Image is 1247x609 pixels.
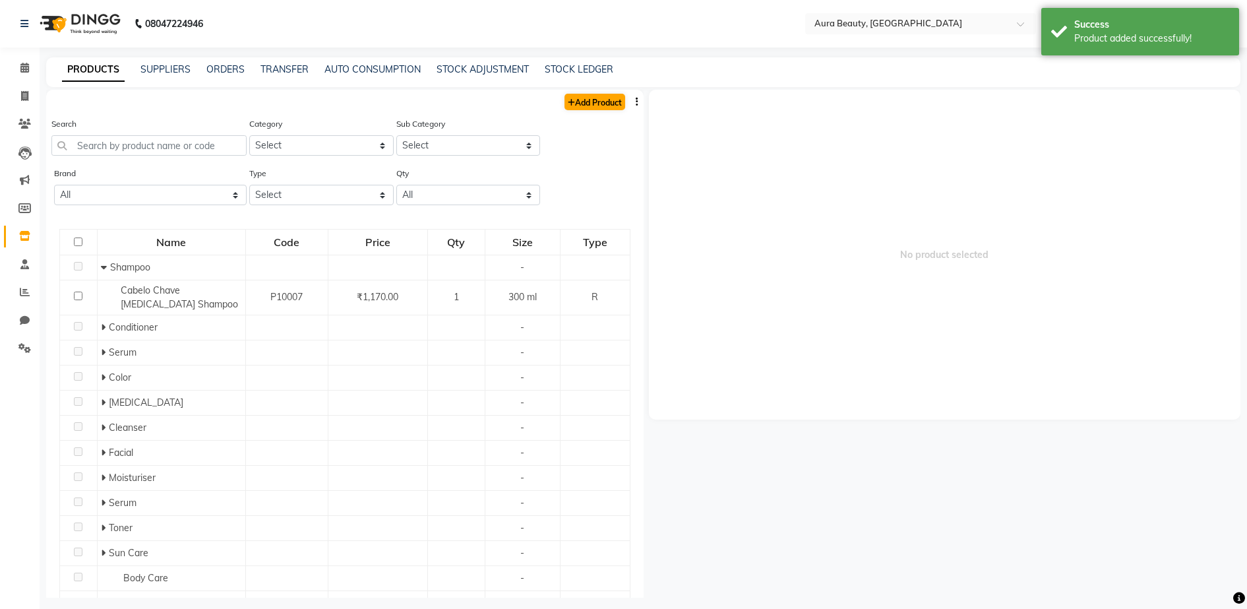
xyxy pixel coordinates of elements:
[109,321,158,333] span: Conditioner
[110,261,150,273] span: Shampoo
[249,118,282,130] label: Category
[508,291,537,303] span: 300 ml
[145,5,203,42] b: 08047224946
[270,291,303,303] span: P10007
[564,94,625,110] a: Add Product
[109,547,148,559] span: Sun Care
[649,90,1241,420] span: No product selected
[51,118,76,130] label: Search
[101,261,110,273] span: Collapse Row
[1074,32,1229,46] div: Product added successfully!
[54,168,76,179] label: Brand
[429,230,484,254] div: Qty
[101,447,109,459] span: Expand Row
[121,284,238,310] span: Cabelo Chave [MEDICAL_DATA] Shampoo
[109,522,133,534] span: Toner
[51,135,247,156] input: Search by product name or code
[109,397,183,408] span: [MEDICAL_DATA]
[520,572,524,584] span: -
[592,291,598,303] span: R
[101,497,109,509] span: Expand Row
[101,371,109,383] span: Expand Row
[329,230,427,254] div: Price
[101,472,109,484] span: Expand Row
[437,63,529,75] a: STOCK ADJUSTMENT
[520,547,524,559] span: -
[520,346,524,358] span: -
[454,291,459,303] span: 1
[101,397,109,408] span: Expand Row
[260,63,309,75] a: TRANSFER
[123,597,176,609] span: Kit & Combo
[34,5,124,42] img: logo
[520,497,524,509] span: -
[520,597,524,609] span: -
[249,168,266,179] label: Type
[101,346,109,358] span: Expand Row
[396,168,409,179] label: Qty
[545,63,613,75] a: STOCK LEDGER
[520,371,524,383] span: -
[109,346,137,358] span: Serum
[101,547,109,559] span: Expand Row
[98,230,245,254] div: Name
[101,522,109,534] span: Expand Row
[109,422,146,433] span: Cleanser
[357,291,398,303] span: ₹1,170.00
[520,261,524,273] span: -
[62,58,125,82] a: PRODUCTS
[123,572,168,584] span: Body Care
[486,230,559,254] div: Size
[109,447,133,459] span: Facial
[520,397,524,408] span: -
[520,447,524,459] span: -
[520,522,524,534] span: -
[101,422,109,433] span: Expand Row
[520,422,524,433] span: -
[520,472,524,484] span: -
[101,321,109,333] span: Expand Row
[109,371,131,383] span: Color
[206,63,245,75] a: ORDERS
[1074,18,1229,32] div: Success
[140,63,191,75] a: SUPPLIERS
[561,230,629,254] div: Type
[520,321,524,333] span: -
[247,230,327,254] div: Code
[396,118,445,130] label: Sub Category
[109,497,137,509] span: Serum
[109,472,156,484] span: Moisturiser
[324,63,421,75] a: AUTO CONSUMPTION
